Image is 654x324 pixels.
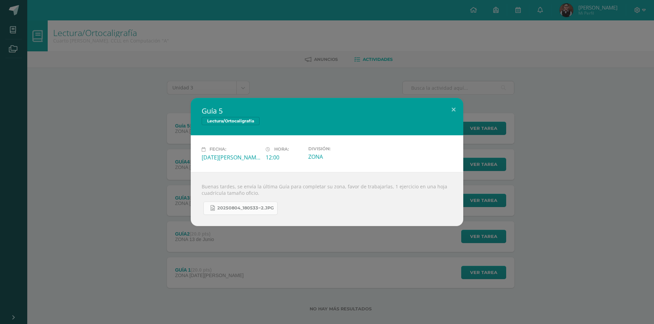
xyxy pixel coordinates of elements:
h2: Guía 5 [202,106,452,116]
span: Fecha: [209,147,226,152]
button: Close (Esc) [444,98,463,121]
span: Hora: [274,147,289,152]
a: 20250804_180533~2.jpg [203,202,278,215]
label: División: [308,146,367,151]
span: 20250804_180533~2.jpg [217,205,274,211]
div: 12:00 [266,154,303,161]
div: [DATE][PERSON_NAME] [202,154,260,161]
div: ZONA [308,153,367,160]
div: Buenas tardes, se envía la última Guía para completar su zona, favor de trabajarlas, 1 ejercicio ... [191,172,463,226]
span: Lectura/Ortocaligrafía [202,117,260,125]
